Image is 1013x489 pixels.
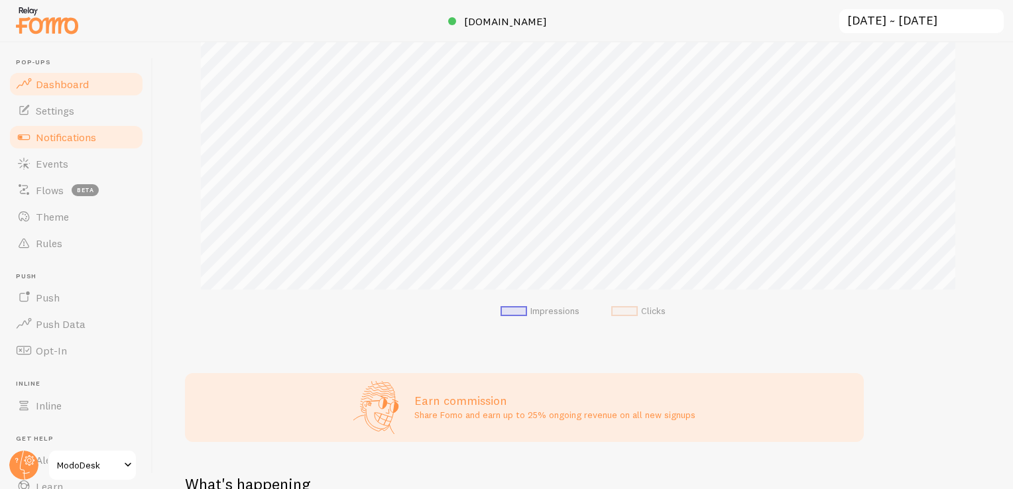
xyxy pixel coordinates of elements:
a: ModoDesk [48,449,137,481]
a: Flows beta [8,177,145,203]
img: fomo-relay-logo-orange.svg [14,3,80,37]
a: Rules [8,230,145,256]
li: Impressions [501,305,579,317]
span: beta [72,184,99,196]
a: Settings [8,97,145,124]
a: Notifications [8,124,145,150]
span: Opt-In [36,344,67,357]
span: Pop-ups [16,58,145,67]
a: Dashboard [8,71,145,97]
h3: Earn commission [414,393,695,408]
a: Alerts [8,447,145,473]
span: Get Help [16,435,145,443]
li: Clicks [611,305,666,317]
span: Push [16,272,145,281]
span: ModoDesk [57,457,120,473]
span: Events [36,157,68,170]
span: Rules [36,237,62,250]
span: Settings [36,104,74,117]
a: Opt-In [8,337,145,364]
span: Notifications [36,131,96,144]
span: Flows [36,184,64,197]
span: Theme [36,210,69,223]
a: Inline [8,392,145,419]
p: Share Fomo and earn up to 25% ongoing revenue on all new signups [414,408,695,421]
a: Push Data [8,311,145,337]
a: Push [8,284,145,311]
span: Push [36,291,60,304]
span: Inline [36,399,62,412]
a: Theme [8,203,145,230]
span: Dashboard [36,78,89,91]
a: Events [8,150,145,177]
span: Push Data [36,317,86,331]
span: Inline [16,380,145,388]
